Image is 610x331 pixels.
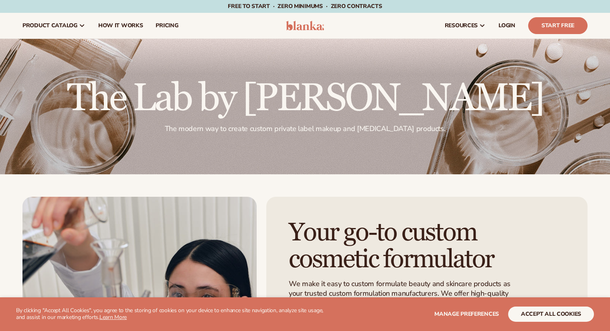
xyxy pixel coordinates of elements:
span: pricing [156,22,178,29]
span: resources [445,22,478,29]
a: product catalog [16,13,92,38]
span: Manage preferences [434,310,499,318]
span: LOGIN [499,22,515,29]
span: How It Works [98,22,143,29]
h1: Your go-to custom cosmetic formulator [289,219,533,273]
p: By clicking "Accept All Cookies", you agree to the storing of cookies on your device to enhance s... [16,307,332,321]
a: pricing [149,13,184,38]
a: LOGIN [492,13,522,38]
a: resources [438,13,492,38]
a: How It Works [92,13,150,38]
img: logo [286,21,324,30]
span: product catalog [22,22,77,29]
span: Free to start · ZERO minimums · ZERO contracts [228,2,382,10]
h2: The Lab by [PERSON_NAME] [67,79,543,118]
p: We make it easy to custom formulate beauty and skincare products as your trusted custom formulati... [289,279,515,307]
p: The modern way to create custom private label makeup and [MEDICAL_DATA] products. [67,124,543,133]
a: Start Free [528,17,588,34]
a: Learn More [99,313,127,321]
button: accept all cookies [508,307,594,322]
button: Manage preferences [434,307,499,322]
